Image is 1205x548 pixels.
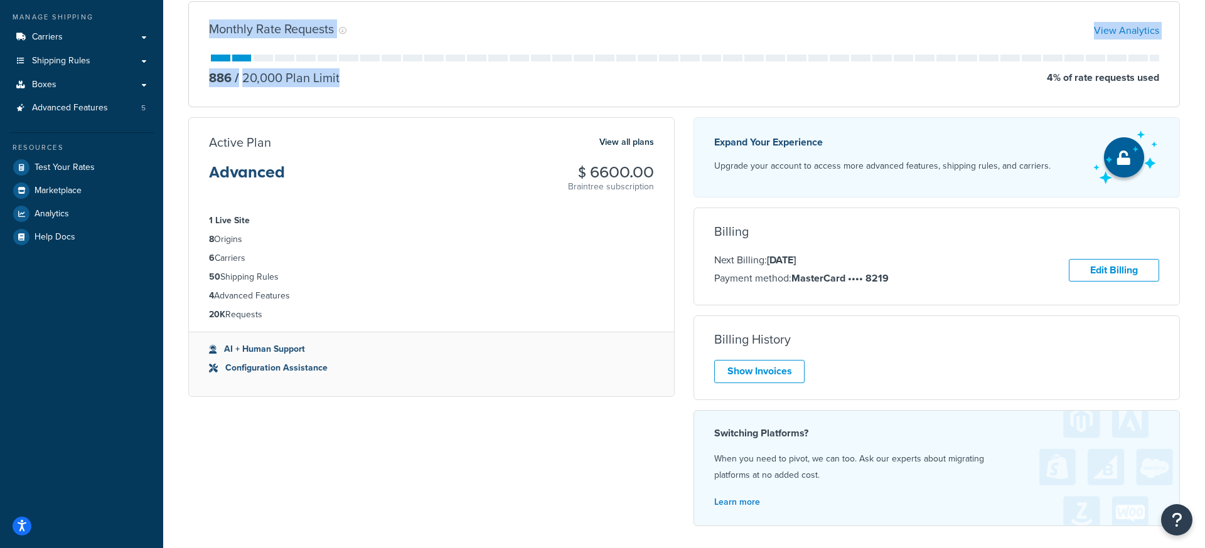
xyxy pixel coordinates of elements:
[209,164,285,191] h3: Advanced
[9,156,154,179] a: Test Your Rates
[232,69,340,87] p: 20,000 Plan Limit
[35,209,69,219] span: Analytics
[209,270,654,284] li: Shipping Rules
[209,289,214,302] strong: 4
[714,157,1051,175] p: Upgrade your account to access more advanced features, shipping rules, and carriers.
[209,22,334,36] h3: Monthly Rate Requests
[714,360,805,383] a: Show Invoices
[714,252,889,268] p: Next Billing:
[209,342,654,356] li: AI + Human Support
[235,68,239,87] span: /
[9,203,154,225] a: Analytics
[1069,259,1159,282] a: Edit Billing
[1161,504,1192,535] button: Open Resource Center
[767,253,796,267] strong: [DATE]
[9,50,154,73] a: Shipping Rules
[9,26,154,49] a: Carriers
[209,214,250,227] strong: 1 Live Site
[209,69,232,87] p: 886
[791,271,889,285] strong: MasterCard •••• 8219
[35,232,75,243] span: Help Docs
[714,451,1159,483] p: When you need to pivot, we can too. Ask our experts about migrating platforms at no added cost.
[694,117,1180,198] a: Expand Your Experience Upgrade your account to access more advanced features, shipping rules, and...
[209,233,654,246] li: Origins
[9,97,154,120] a: Advanced Features 5
[714,426,1159,441] h4: Switching Platforms?
[32,80,56,90] span: Boxes
[209,233,214,246] strong: 8
[209,135,271,149] h3: Active Plan
[209,361,654,375] li: Configuration Assistance
[209,289,654,303] li: Advanced Features
[1047,69,1159,87] p: 4 % of rate requests used
[714,495,760,508] a: Learn more
[9,12,154,23] div: Manage Shipping
[32,32,63,43] span: Carriers
[9,226,154,248] a: Help Docs
[35,186,82,196] span: Marketplace
[209,251,654,265] li: Carriers
[209,308,225,321] strong: 20K
[35,162,95,173] span: Test Your Rates
[9,142,154,153] div: Resources
[568,164,654,181] h3: $ 6600.00
[714,224,749,238] h3: Billing
[599,134,654,150] a: View all plans
[32,103,108,113] span: Advanced Features
[209,270,220,283] strong: 50
[141,103,146,113] span: 5
[209,308,654,322] li: Requests
[32,56,90,66] span: Shipping Rules
[714,134,1051,151] p: Expand Your Experience
[9,73,154,97] a: Boxes
[714,332,791,346] h3: Billing History
[714,270,889,287] p: Payment method:
[9,97,154,120] li: Advanced Features
[568,181,654,193] p: Braintree subscription
[209,251,215,265] strong: 6
[9,179,154,202] a: Marketplace
[1094,23,1159,38] a: View Analytics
